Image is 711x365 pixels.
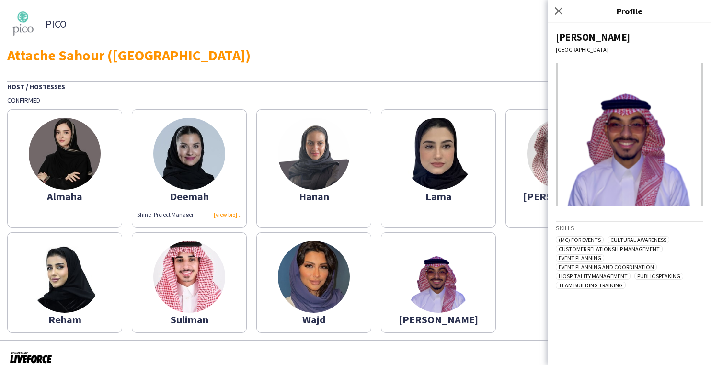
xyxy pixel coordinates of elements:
[556,236,604,243] span: (MC) for events
[556,31,703,44] div: [PERSON_NAME]
[153,118,225,190] img: thumb-675edd8f16ba3.jpeg
[278,241,350,313] img: thumb-676090e5ef41f.jpeg
[137,315,241,324] div: Suliman
[386,315,491,324] div: [PERSON_NAME]
[12,315,117,324] div: Reham
[556,63,703,206] img: Crew avatar or photo
[29,241,101,313] img: thumb-67afb040c07a6.jpeg
[556,273,631,280] span: Hospitality Management
[556,282,626,289] span: Team Building Training
[386,192,491,201] div: Lama
[556,46,703,53] div: [GEOGRAPHIC_DATA]
[527,118,599,190] img: thumb-6737a65d44b3b.jpeg
[7,81,704,91] div: Host / Hostesses
[548,5,711,17] h3: Profile
[556,224,703,232] h3: Skills
[153,241,225,313] img: thumb-67373b4898fa3.jpeg
[634,273,683,280] span: Public Speaking
[402,241,474,313] img: thumb-6738cd4d5f1fd.png
[608,236,669,243] span: Cultural Awareness
[7,48,704,62] div: Attache Sahour ([GEOGRAPHIC_DATA])
[262,192,366,201] div: Hanan
[556,254,604,262] span: Event Planning
[556,263,657,271] span: Event Planning and Coordination
[7,96,704,104] div: Confirmed
[46,20,67,28] span: PICO
[7,7,41,41] img: thumb-07f6e915-f0f8-49f3-acbf-3d62be6023a1.jpg
[29,118,101,190] img: thumb-66c6164ab516c.jpeg
[402,118,474,190] img: thumb-672ef5e28e923.jpeg
[137,210,241,219] div: Shine -Project Manager
[12,192,117,201] div: Almaha
[262,315,366,324] div: Wajd
[511,192,615,201] div: [PERSON_NAME]
[278,118,350,190] img: thumb-673c42d5ee624.jpeg
[556,245,663,252] span: Customer Relationship Management
[10,351,52,364] img: Powered by Liveforce
[137,192,241,201] div: Deemah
